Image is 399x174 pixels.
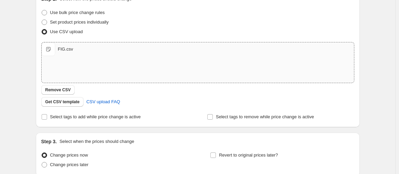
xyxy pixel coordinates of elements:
[50,29,83,34] span: Use CSV upload
[82,96,124,107] a: CSV upload FAQ
[45,99,80,105] span: Get CSV template
[50,152,88,158] span: Change prices now
[86,98,120,105] span: CSV upload FAQ
[50,162,89,167] span: Change prices later
[59,138,134,145] p: Select when the prices should change
[219,152,278,158] span: Revert to original prices later?
[58,46,73,53] div: FIG.csv
[41,97,84,107] button: Get CSV template
[50,114,141,119] span: Select tags to add while price change is active
[216,114,314,119] span: Select tags to remove while price change is active
[41,138,57,145] h2: Step 3.
[45,87,71,93] span: Remove CSV
[50,10,105,15] span: Use bulk price change rules
[41,85,75,95] button: Remove CSV
[50,19,109,25] span: Set product prices individually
